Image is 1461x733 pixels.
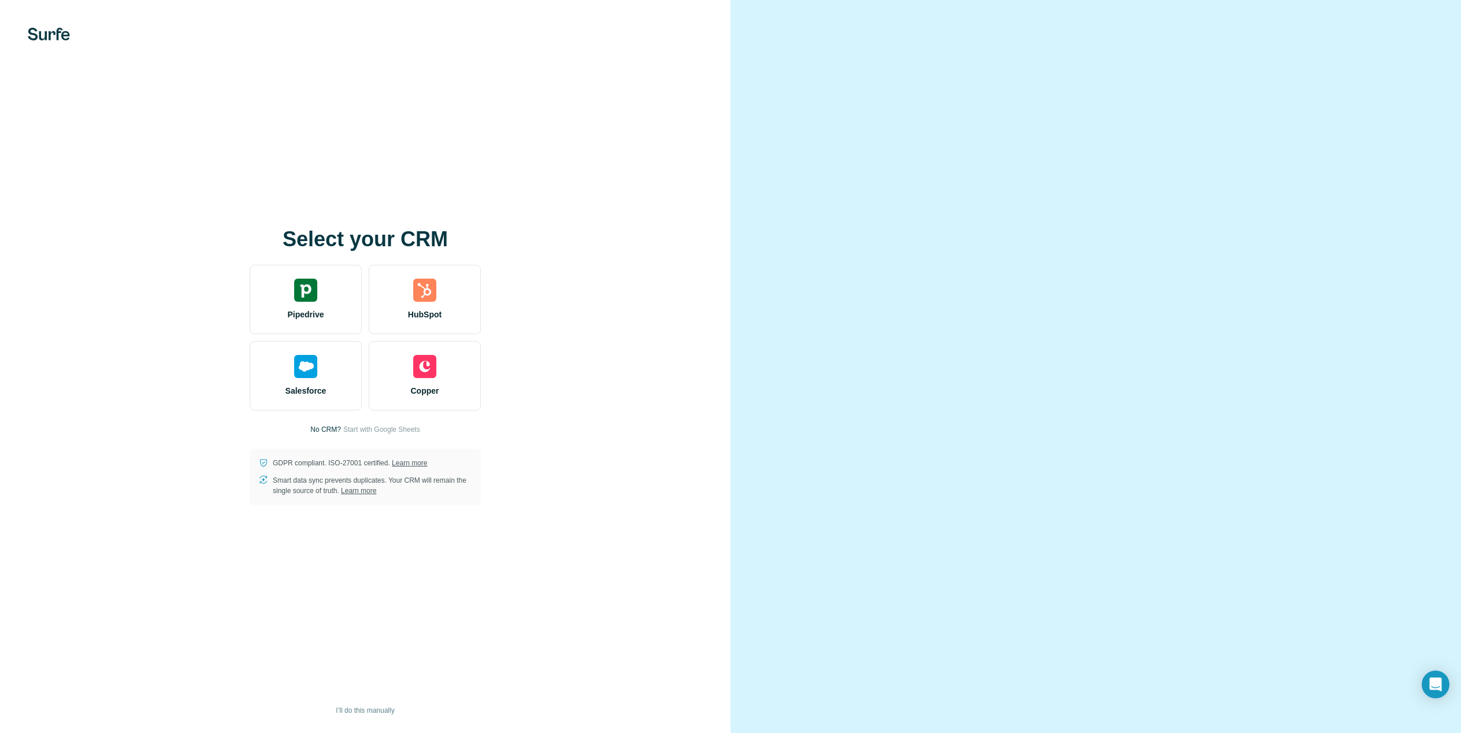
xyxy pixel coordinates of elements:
[343,424,420,435] button: Start with Google Sheets
[392,459,427,467] a: Learn more
[328,702,402,719] button: I’ll do this manually
[336,705,394,716] span: I’ll do this manually
[273,458,427,468] p: GDPR compliant. ISO-27001 certified.
[413,279,436,302] img: hubspot's logo
[250,228,481,251] h1: Select your CRM
[413,355,436,378] img: copper's logo
[1422,671,1449,698] div: Open Intercom Messenger
[411,385,439,397] span: Copper
[273,475,472,496] p: Smart data sync prevents duplicates. Your CRM will remain the single source of truth.
[310,424,341,435] p: No CRM?
[408,309,442,320] span: HubSpot
[285,385,327,397] span: Salesforce
[294,279,317,302] img: pipedrive's logo
[341,487,376,495] a: Learn more
[287,309,324,320] span: Pipedrive
[294,355,317,378] img: salesforce's logo
[28,28,70,40] img: Surfe's logo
